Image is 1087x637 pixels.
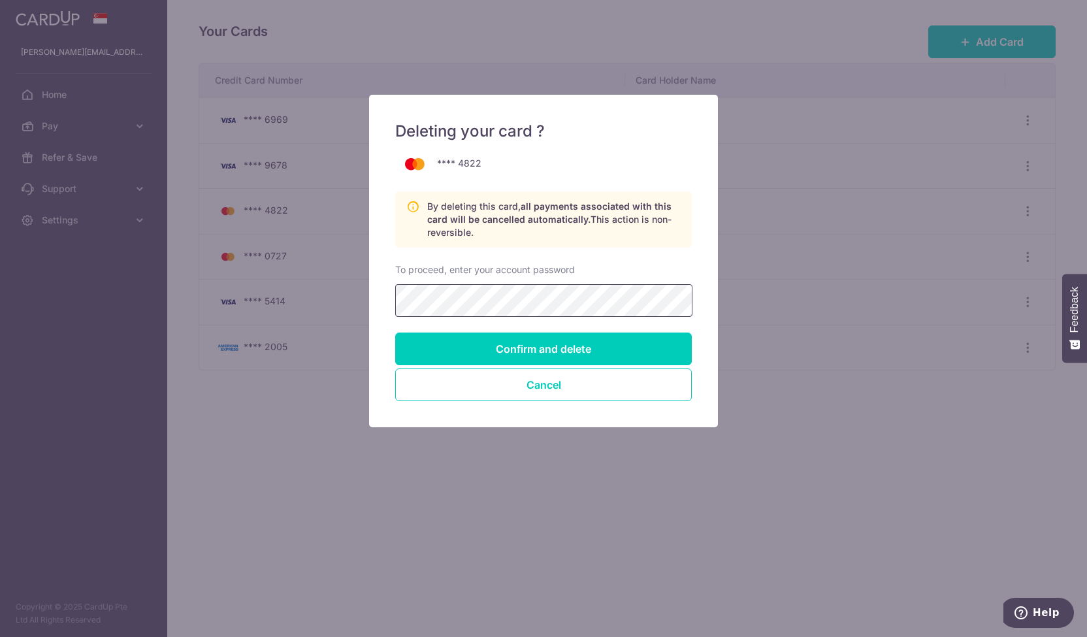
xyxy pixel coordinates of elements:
img: mastercard-99a46211e592af111814a8fdce22cade2a9c75f737199bf20afa9c511bb7cb3e.png [395,152,434,176]
p: By deleting this card, This action is non-reversible. [427,200,681,239]
label: To proceed, enter your account password [395,263,575,276]
span: Feedback [1069,287,1080,333]
button: Close [395,368,692,401]
iframe: Opens a widget where you can find more information [1003,598,1074,630]
h5: Deleting your card ? [395,121,692,142]
button: Feedback - Show survey [1062,274,1087,363]
input: Confirm and delete [395,333,692,365]
span: all payments associated with this card will be cancelled automatically. [427,201,672,225]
